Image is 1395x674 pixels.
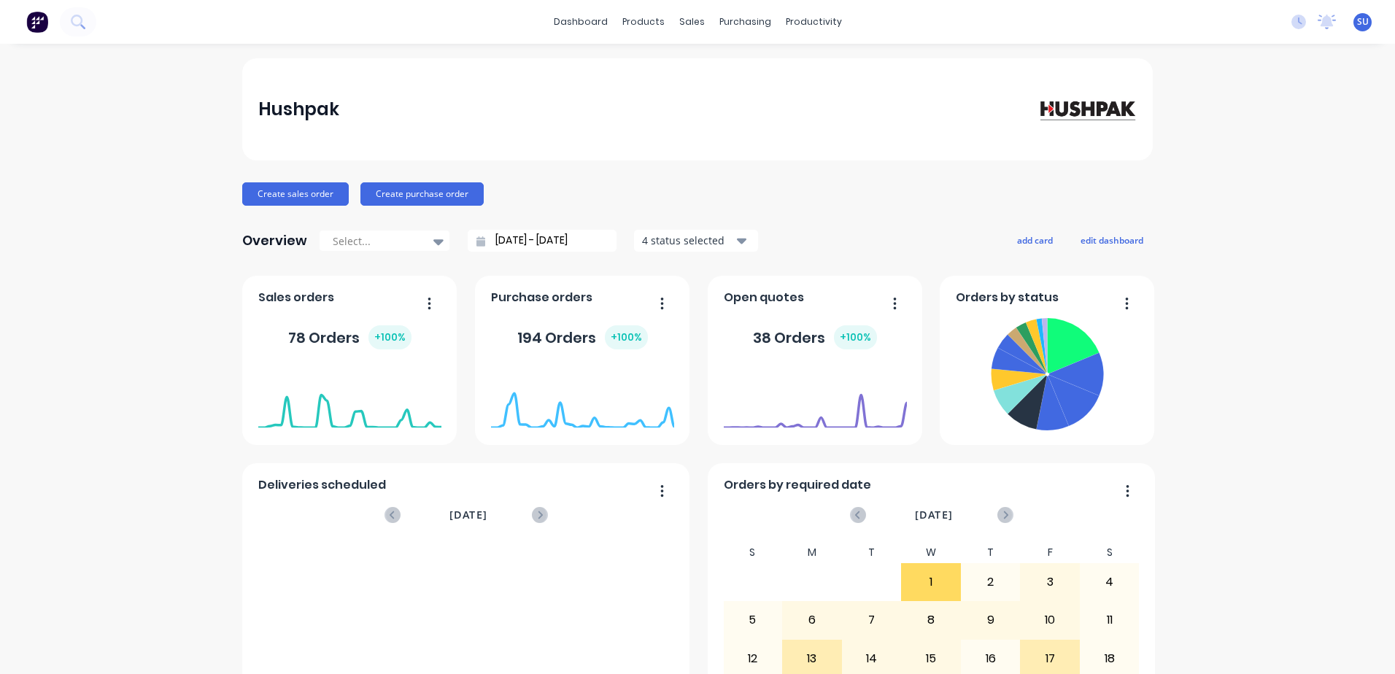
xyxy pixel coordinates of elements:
[1021,564,1079,600] div: 3
[605,325,648,349] div: + 100 %
[1080,542,1140,563] div: S
[834,325,877,349] div: + 100 %
[782,542,842,563] div: M
[915,507,953,523] span: [DATE]
[1357,15,1369,28] span: SU
[288,325,411,349] div: 78 Orders
[368,325,411,349] div: + 100 %
[1081,602,1139,638] div: 11
[258,95,339,124] div: Hushpak
[360,182,484,206] button: Create purchase order
[1035,96,1137,122] img: Hushpak
[724,289,804,306] span: Open quotes
[724,602,782,638] div: 5
[778,11,849,33] div: productivity
[258,289,334,306] span: Sales orders
[546,11,615,33] a: dashboard
[783,602,841,638] div: 6
[962,602,1020,638] div: 9
[517,325,648,349] div: 194 Orders
[961,542,1021,563] div: T
[753,325,877,349] div: 38 Orders
[491,289,592,306] span: Purchase orders
[902,602,960,638] div: 8
[1020,542,1080,563] div: F
[901,542,961,563] div: W
[449,507,487,523] span: [DATE]
[26,11,48,33] img: Factory
[1021,602,1079,638] div: 10
[712,11,778,33] div: purchasing
[962,564,1020,600] div: 2
[642,233,734,248] div: 4 status selected
[902,564,960,600] div: 1
[842,542,902,563] div: T
[1008,231,1062,249] button: add card
[615,11,672,33] div: products
[1071,231,1153,249] button: edit dashboard
[242,182,349,206] button: Create sales order
[242,226,307,255] div: Overview
[956,289,1059,306] span: Orders by status
[843,602,901,638] div: 7
[634,230,758,252] button: 4 status selected
[1081,564,1139,600] div: 4
[723,542,783,563] div: S
[672,11,712,33] div: sales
